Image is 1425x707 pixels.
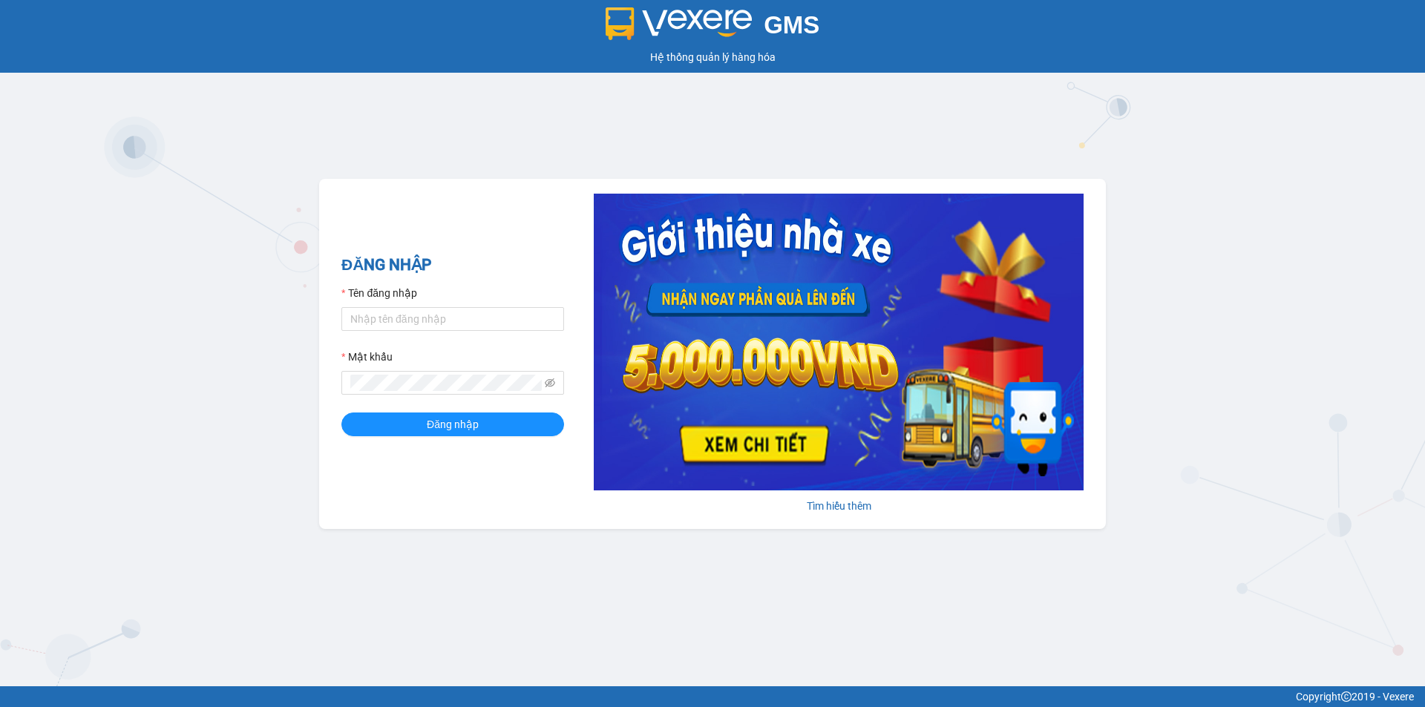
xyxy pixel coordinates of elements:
div: Tìm hiểu thêm [594,498,1084,514]
span: Đăng nhập [427,416,479,433]
h2: ĐĂNG NHẬP [341,253,564,277]
input: Tên đăng nhập [341,307,564,331]
div: Hệ thống quản lý hàng hóa [4,49,1421,65]
input: Mật khẩu [350,375,542,391]
span: GMS [764,11,819,39]
label: Mật khẩu [341,349,393,365]
label: Tên đăng nhập [341,285,417,301]
img: banner-0 [594,194,1084,490]
a: GMS [606,22,820,34]
span: copyright [1341,691,1352,702]
button: Đăng nhập [341,412,564,436]
span: eye-invisible [545,378,555,388]
div: Copyright 2019 - Vexere [11,688,1414,705]
img: logo 2 [606,7,753,40]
